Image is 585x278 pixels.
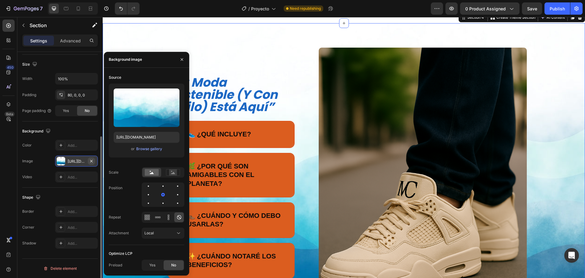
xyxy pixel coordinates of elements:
span: / [248,5,250,12]
span: Local [144,231,154,235]
p: Section [30,22,80,29]
div: Undo/Redo [115,2,140,15]
div: Open Intercom Messenger [564,248,579,263]
span: Yes [149,262,155,268]
div: Add... [68,241,96,246]
span: No [85,108,90,114]
div: Background image [109,57,142,62]
div: Border [22,209,34,214]
div: Optimize LCP [109,251,133,256]
p: Advanced [60,38,81,44]
span: Save [527,6,537,11]
div: Padding [22,92,36,98]
div: Page padding [22,108,52,114]
button: 7 [2,2,45,15]
div: Corner [22,225,34,230]
div: Source [109,75,121,80]
button: Local [142,228,184,239]
div: Attachment [109,230,129,236]
div: Scale [109,170,119,175]
p: 7 [40,5,43,12]
p: Settings [30,38,47,44]
div: Publish [550,5,565,12]
span: or [131,145,135,153]
span: Need republishing [290,6,321,11]
div: Add... [68,209,96,215]
iframe: Design area [103,17,585,278]
div: Browse gallery [136,146,162,152]
div: Repeat [109,215,121,220]
button: Delete element [22,264,98,273]
div: Beta [5,112,15,117]
button: Publish [544,2,570,15]
span: Yes [63,108,69,114]
div: Width [22,76,32,81]
button: 0 product assigned [460,2,519,15]
div: Delete element [43,265,77,272]
div: Preload [109,262,122,268]
div: 450 [6,65,15,70]
div: Position [109,185,122,191]
input: https://example.com/image.jpg [114,132,179,143]
div: Color [22,143,32,148]
button: Save [522,2,542,15]
input: Auto [55,73,97,84]
div: Add... [68,175,96,180]
div: Shadow [22,240,36,246]
div: [URL][DOMAIN_NAME] [68,159,85,164]
div: Video [22,174,32,180]
span: 0 product assigned [465,5,506,12]
div: Add... [68,143,96,148]
span: No [171,262,176,268]
span: Proyecto [251,5,269,12]
div: Background [22,127,52,135]
img: preview-image [114,88,179,127]
div: Add... [68,225,96,230]
div: Size [22,60,38,69]
button: Browse gallery [136,146,162,152]
div: Image [22,158,33,164]
div: 80, 0, 0, 0 [68,92,96,98]
div: Shape [22,193,42,202]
